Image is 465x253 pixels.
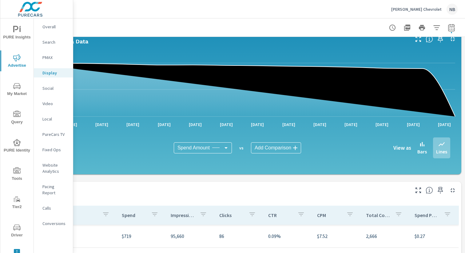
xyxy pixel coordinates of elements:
[2,82,32,97] span: My Market
[268,212,292,218] p: CTR
[371,121,393,128] p: [DATE]
[434,121,455,128] p: [DATE]
[42,131,68,137] p: PureCars TV
[309,121,331,128] p: [DATE]
[34,53,73,62] div: PMAX
[401,22,413,34] button: "Export Report to PDF"
[2,167,32,182] span: Tools
[415,212,439,218] p: Spend Per Conversion
[2,224,32,239] span: Driver
[122,121,144,128] p: [DATE]
[278,121,300,128] p: [DATE]
[340,121,362,128] p: [DATE]
[391,6,442,12] p: [PERSON_NAME] Chevrolet
[417,148,427,155] p: Bars
[122,212,146,218] p: Spend
[247,121,268,128] p: [DATE]
[42,39,68,45] p: Search
[34,38,73,47] div: Search
[403,121,424,128] p: [DATE]
[448,185,458,195] button: Minimize Widget
[34,68,73,77] div: Display
[447,4,458,15] div: NB
[445,22,458,34] button: Select Date Range
[34,130,73,139] div: PureCars TV
[42,162,68,174] p: Website Analytics
[2,54,32,69] span: Advertise
[42,24,68,30] p: Overall
[416,22,428,34] button: Print Report
[34,99,73,108] div: Video
[42,205,68,211] p: Calls
[42,220,68,227] p: Conversions
[251,142,301,153] div: Add Comparison
[34,204,73,213] div: Calls
[317,212,341,218] p: CPM
[171,212,195,218] p: Impressions
[255,145,291,151] span: Add Comparison
[436,148,447,155] p: Lines
[415,232,454,240] p: $0.27
[2,111,32,126] span: Query
[366,232,405,240] p: 2,666
[34,160,73,176] div: Website Analytics
[435,185,445,195] span: Save this to your personalized report
[34,182,73,197] div: Pacing Report
[42,116,68,122] p: Local
[317,232,356,240] p: $7.52
[42,147,68,153] p: Fixed Ops
[219,232,258,240] p: 86
[426,35,433,43] span: Understand Display data over time and see how metrics compare to each other.
[2,196,32,211] span: Tier2
[171,232,210,240] p: 95,660
[366,212,390,218] p: Total Conversions
[42,85,68,91] p: Social
[448,34,458,44] button: Minimize Widget
[42,101,68,107] p: Video
[34,84,73,93] div: Social
[122,232,161,240] p: $719
[426,187,433,194] span: This is a summary of Display performance results by campaign. Each column can be sorted.
[413,185,423,195] button: Make Fullscreen
[34,114,73,124] div: Local
[232,145,251,151] p: vs
[177,145,210,151] span: Spend Amount
[185,121,206,128] p: [DATE]
[42,54,68,61] p: PMAX
[413,34,423,44] button: Make Fullscreen
[431,22,443,34] button: Apply Filters
[435,34,445,44] span: Save this to your personalized report
[2,26,32,41] span: PURE Insights
[91,121,113,128] p: [DATE]
[216,121,237,128] p: [DATE]
[219,212,244,218] p: Clicks
[34,145,73,154] div: Fixed Ops
[393,145,411,151] h6: View as
[42,184,68,196] p: Pacing Report
[42,70,68,76] p: Display
[34,219,73,228] div: Conversions
[34,22,73,31] div: Overall
[2,139,32,154] span: PURE Identity
[153,121,175,128] p: [DATE]
[174,142,232,153] div: Spend Amount
[268,232,307,240] p: 0.09%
